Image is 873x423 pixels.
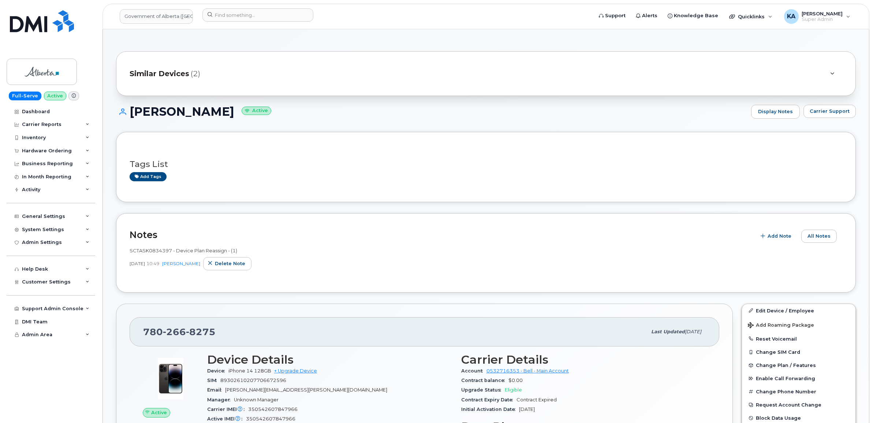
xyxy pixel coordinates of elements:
[130,68,189,79] span: Similar Devices
[461,368,486,374] span: Account
[742,385,855,398] button: Change Phone Number
[742,332,855,345] button: Reset Voicemail
[461,353,706,366] h3: Carrier Details
[130,248,237,253] span: SCTASK0834397 - Device Plan Reassign - (1)
[519,407,535,412] span: [DATE]
[274,368,317,374] a: + Upgrade Device
[130,260,145,267] span: [DATE]
[756,230,798,243] button: Add Note
[742,372,855,385] button: Enable Call Forwarding
[742,345,855,359] button: Change SIM Card
[186,326,216,337] span: 8275
[748,322,814,329] span: Add Roaming Package
[220,378,286,383] span: 89302610207706672596
[151,409,167,416] span: Active
[768,233,791,240] span: Add Note
[130,229,752,240] h2: Notes
[486,368,569,374] a: 0532716353 - Bell - Main Account
[505,387,522,393] span: Eligible
[803,105,856,118] button: Carrier Support
[742,398,855,411] button: Request Account Change
[756,376,815,381] span: Enable Call Forwarding
[242,107,271,115] small: Active
[801,230,837,243] button: All Notes
[246,416,295,422] span: 350542607847966
[207,387,225,393] span: Email
[461,407,519,412] span: Initial Activation Date
[807,233,831,240] span: All Notes
[207,397,234,402] span: Manager
[207,407,248,412] span: Carrier IMEI
[146,260,159,267] span: 10:49
[461,397,516,402] span: Contract Expiry Date
[130,172,167,181] a: Add tags
[751,105,800,119] a: Display Notes
[742,359,855,372] button: Change Plan / Features
[225,387,387,393] span: [PERSON_NAME][EMAIL_ADDRESS][PERSON_NAME][DOMAIN_NAME]
[116,105,747,118] h1: [PERSON_NAME]
[162,261,200,266] a: [PERSON_NAME]
[207,353,452,366] h3: Device Details
[130,160,842,169] h3: Tags List
[215,260,245,267] span: Delete note
[234,397,279,402] span: Unknown Manager
[203,257,251,270] button: Delete note
[810,108,850,115] span: Carrier Support
[143,326,216,337] span: 780
[228,368,271,374] span: iPhone 14 128GB
[508,378,523,383] span: $0.00
[207,368,228,374] span: Device
[742,304,855,317] a: Edit Device / Employee
[248,407,298,412] span: 350542607847966
[742,317,855,332] button: Add Roaming Package
[191,68,200,79] span: (2)
[651,329,685,334] span: Last updated
[756,363,816,368] span: Change Plan / Features
[461,378,508,383] span: Contract balance
[207,416,246,422] span: Active IMEI
[163,326,186,337] span: 266
[149,357,193,401] img: image20231002-3703462-njx0qo.jpeg
[461,387,505,393] span: Upgrade Status
[207,378,220,383] span: SIM
[516,397,557,402] span: Contract Expired
[685,329,701,334] span: [DATE]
